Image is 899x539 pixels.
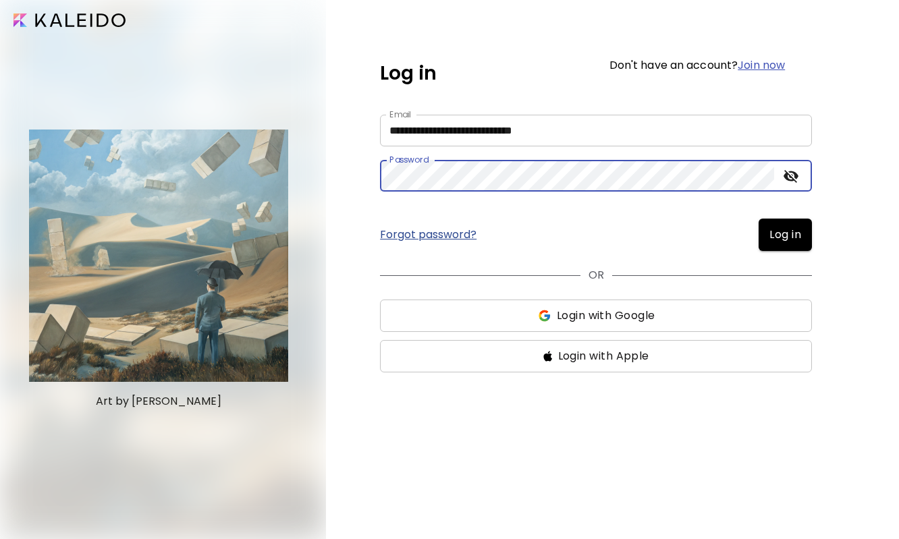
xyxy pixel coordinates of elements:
img: ss [537,309,551,322]
span: Log in [769,227,801,243]
button: toggle password visibility [780,165,802,188]
p: OR [589,267,604,283]
h6: Don't have an account? [609,60,786,71]
span: Login with Apple [558,348,649,364]
button: ssLogin with Apple [380,340,812,372]
span: Login with Google [557,308,655,324]
img: ss [543,351,553,362]
button: ssLogin with Google [380,300,812,332]
button: Log in [759,219,812,251]
h5: Log in [380,59,437,88]
a: Forgot password? [380,229,476,240]
a: Join now [738,57,785,73]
